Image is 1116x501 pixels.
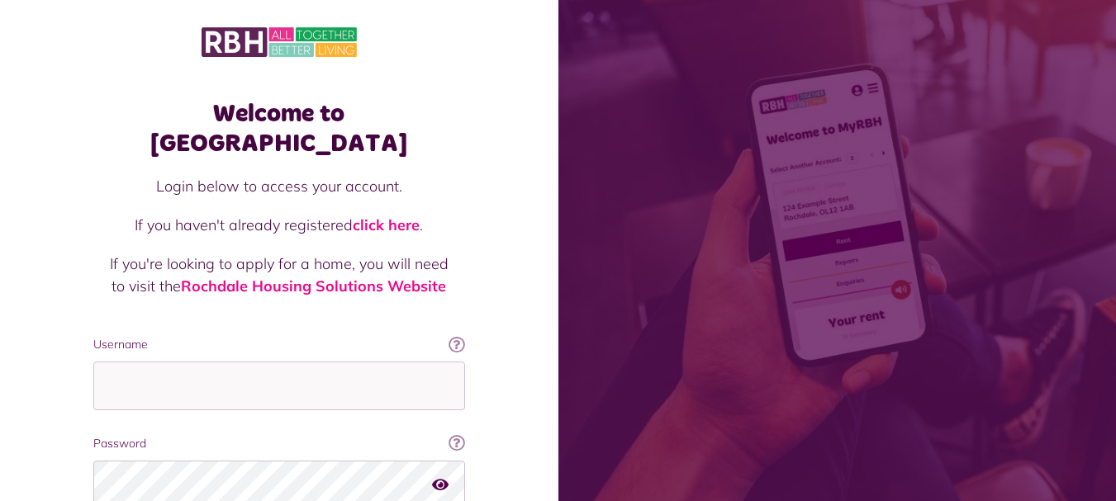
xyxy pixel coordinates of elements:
p: Login below to access your account. [110,175,449,197]
p: If you're looking to apply for a home, you will need to visit the [110,253,449,297]
label: Username [93,336,465,353]
a: click here [353,215,420,234]
img: MyRBH [202,25,357,59]
label: Password [93,435,465,452]
h1: Welcome to [GEOGRAPHIC_DATA] [93,99,465,158]
a: Rochdale Housing Solutions Website [181,276,446,295]
p: If you haven't already registered . [110,214,449,236]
